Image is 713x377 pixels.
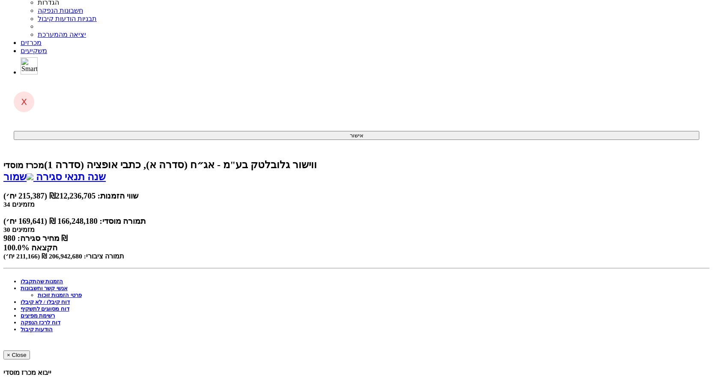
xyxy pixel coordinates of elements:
[3,252,124,260] small: תמורה ציבורי: 206,942,680 ₪ (211,166 יח׳)
[14,131,699,140] button: אישור
[38,7,83,14] a: חשבונות הנפקה
[33,171,106,182] a: שנה תנאי סגירה
[36,171,106,182] span: שנה תנאי סגירה
[3,226,35,233] small: 30 מזמינים
[3,368,710,377] h4: ייבוא מכרז מוסדי
[3,217,710,226] div: תמורה מוסדי: 166,248,180 ₪ (169,641 יח׳)
[38,292,82,298] a: פרטי הזמנות זוכות
[21,319,60,326] a: דוח לרכז הנפקה
[3,201,35,208] small: 34 מזמינים
[21,312,55,319] a: רשימת מפיצים
[21,47,47,54] a: משקיעים
[38,15,97,22] a: תבניות הודעות קיבול
[21,285,68,291] a: אנשי קשר וחשבונות
[21,299,70,305] a: דוח קיבלו / לא קיבלו
[12,352,27,358] span: Close
[27,173,33,180] img: excel-file-white.png
[3,191,710,201] div: שווי הזמנות: ₪212,236,705 (215,387 יח׳)
[21,39,42,46] a: מכרזים
[21,97,27,107] span: X
[3,234,710,243] div: מחיר סגירה: 980 ₪
[38,31,86,38] a: יציאה מהמערכת
[3,160,44,170] small: מכרז מוסדי
[3,171,33,182] a: שמור
[3,159,710,171] div: ווישור גלובלטק בע"מ - אג״ח (סדרה א), כתבי אופציה (סדרה 1) - הנפקה לציבור
[21,326,53,332] a: הודעות קיבול
[7,352,10,358] span: ×
[3,243,57,252] span: 100.0% הקצאה
[21,306,69,312] a: דוח מסווגים לתשקיף
[21,57,38,74] img: SmartBull Logo
[21,278,63,285] a: הזמנות שהתקבלו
